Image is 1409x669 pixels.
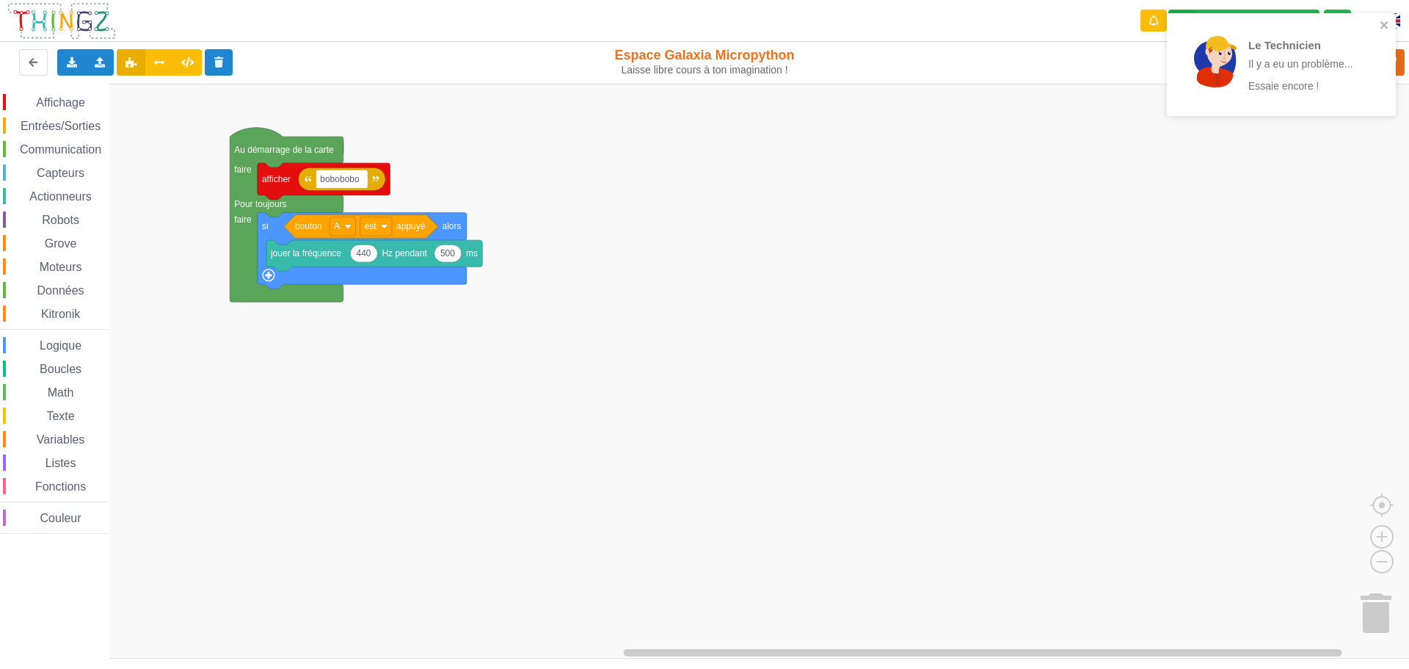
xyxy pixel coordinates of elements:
span: Couleur [38,512,84,524]
span: Moteurs [37,261,84,273]
text: Hz pendant [382,248,427,258]
text: 500 [440,248,455,258]
button: close [1380,19,1390,33]
span: Grove [43,237,79,250]
text: Pour toujours [234,199,286,209]
text: appuyé [396,221,426,231]
span: Communication [18,143,103,156]
p: Il y a eu un problème... [1248,57,1363,71]
span: Actionneurs [27,190,94,203]
span: Affichage [34,96,87,109]
text: alors [443,221,462,231]
text: est [365,221,377,231]
text: bobobobo [320,174,360,184]
span: Kitronik [39,308,82,320]
span: Entrées/Sorties [18,120,103,132]
p: Essaie encore ! [1248,79,1363,93]
span: Données [35,284,87,297]
text: faire [234,214,252,225]
span: Fonctions [33,480,88,493]
span: Logique [37,339,84,352]
text: 440 [356,248,371,258]
span: Variables [34,433,87,446]
text: jouer la fréquence [270,248,341,258]
span: Capteurs [34,167,87,179]
span: Math [45,386,76,399]
div: Espace Galaxia Micropython [582,47,828,76]
text: bouton [295,221,322,231]
div: Ta base fonctionne bien ! [1168,10,1319,32]
span: Robots [40,214,81,226]
text: Au démarrage de la carte [234,145,334,155]
div: Laisse libre cours à ton imagination ! [582,64,828,76]
span: Boucles [37,363,84,375]
text: si [262,221,269,231]
p: Le Technicien [1248,37,1363,53]
span: Listes [43,457,79,469]
span: Texte [44,410,76,422]
text: faire [234,164,252,175]
img: thingz_logo.png [7,1,117,40]
text: A [334,221,340,231]
text: ms [466,248,478,258]
text: afficher [262,174,291,184]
